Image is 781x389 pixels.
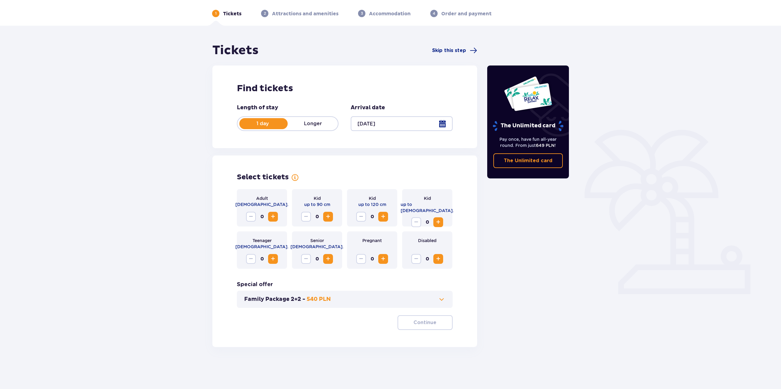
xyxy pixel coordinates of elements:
[432,47,477,54] a: Skip this step
[493,153,563,168] a: The Unlimited card
[244,296,305,303] p: Family Package 2+2 -
[493,136,563,148] p: Pay once, have fun all-year round. From just !
[235,244,289,250] p: [DEMOGRAPHIC_DATA].
[310,238,324,244] p: Senior
[237,173,289,182] p: Select tickets
[378,212,388,222] button: Increase
[362,238,382,244] p: Pregnant
[307,296,331,303] p: 540 PLN
[256,195,268,201] p: Adult
[413,319,436,326] p: Continue
[237,104,278,111] p: Length of stay
[356,254,366,264] button: Decrease
[504,157,552,164] p: The Unlimited card
[290,244,344,250] p: [DEMOGRAPHIC_DATA].
[433,254,443,264] button: Increase
[257,254,267,264] span: 0
[301,212,311,222] button: Decrease
[223,10,241,17] p: Tickets
[314,195,321,201] p: Kid
[432,47,466,54] span: Skip this step
[235,201,289,208] p: [DEMOGRAPHIC_DATA].
[411,217,421,227] button: Decrease
[367,254,377,264] span: 0
[367,212,377,222] span: 0
[252,238,272,244] p: Teenager
[433,11,435,16] p: 4
[422,254,432,264] span: 0
[237,120,288,127] p: 1 day
[441,10,491,17] p: Order and payment
[312,212,322,222] span: 0
[312,254,322,264] span: 0
[237,83,453,94] h2: Find tickets
[323,254,333,264] button: Increase
[246,254,256,264] button: Decrease
[424,195,431,201] p: Kid
[378,254,388,264] button: Increase
[215,11,217,16] p: 1
[268,254,278,264] button: Increase
[304,201,330,208] p: up to 90 cm
[244,296,445,303] button: Family Package 2+2 -540 PLN
[433,217,443,227] button: Increase
[264,11,266,16] p: 2
[257,212,267,222] span: 0
[212,43,259,58] h1: Tickets
[418,238,436,244] p: Disabled
[237,281,273,288] p: Special offer
[401,201,454,214] p: up to [DEMOGRAPHIC_DATA].
[268,212,278,222] button: Increase
[323,212,333,222] button: Increase
[351,104,385,111] p: Arrival date
[422,217,432,227] span: 0
[288,120,338,127] p: Longer
[356,212,366,222] button: Decrease
[369,10,411,17] p: Accommodation
[492,121,564,131] p: The Unlimited card
[246,212,256,222] button: Decrease
[272,10,338,17] p: Attractions and amenities
[369,195,376,201] p: Kid
[536,143,555,148] span: 649 PLN
[411,254,421,264] button: Decrease
[398,315,453,330] button: Continue
[301,254,311,264] button: Decrease
[361,11,363,16] p: 3
[358,201,386,208] p: up to 120 cm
